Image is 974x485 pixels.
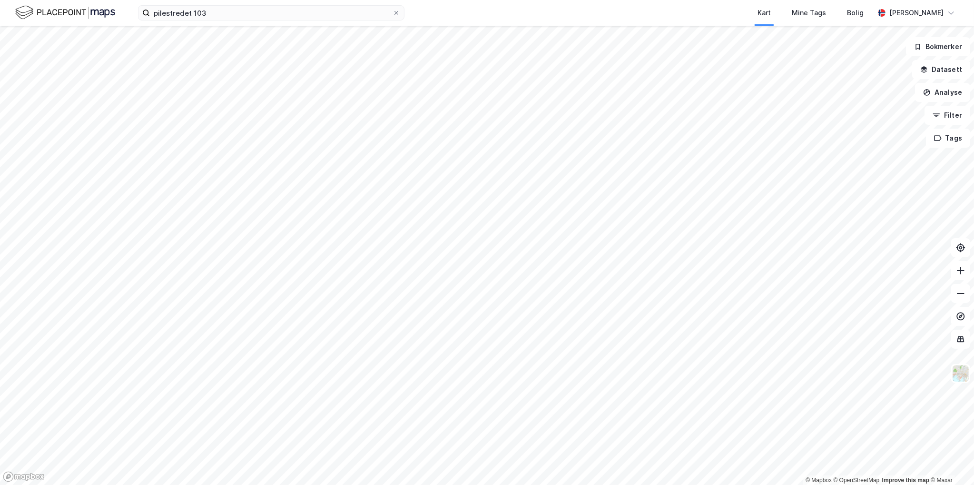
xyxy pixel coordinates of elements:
[906,37,970,56] button: Bokmerker
[758,7,771,19] div: Kart
[792,7,826,19] div: Mine Tags
[926,129,970,148] button: Tags
[834,477,880,484] a: OpenStreetMap
[952,364,970,383] img: Z
[926,439,974,485] iframe: Chat Widget
[915,83,970,102] button: Analyse
[889,7,944,19] div: [PERSON_NAME]
[912,60,970,79] button: Datasett
[847,7,864,19] div: Bolig
[806,477,832,484] a: Mapbox
[925,106,970,125] button: Filter
[150,6,393,20] input: Søk på adresse, matrikkel, gårdeiere, leietakere eller personer
[882,477,929,484] a: Improve this map
[3,471,45,482] a: Mapbox homepage
[15,4,115,21] img: logo.f888ab2527a4732fd821a326f86c7f29.svg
